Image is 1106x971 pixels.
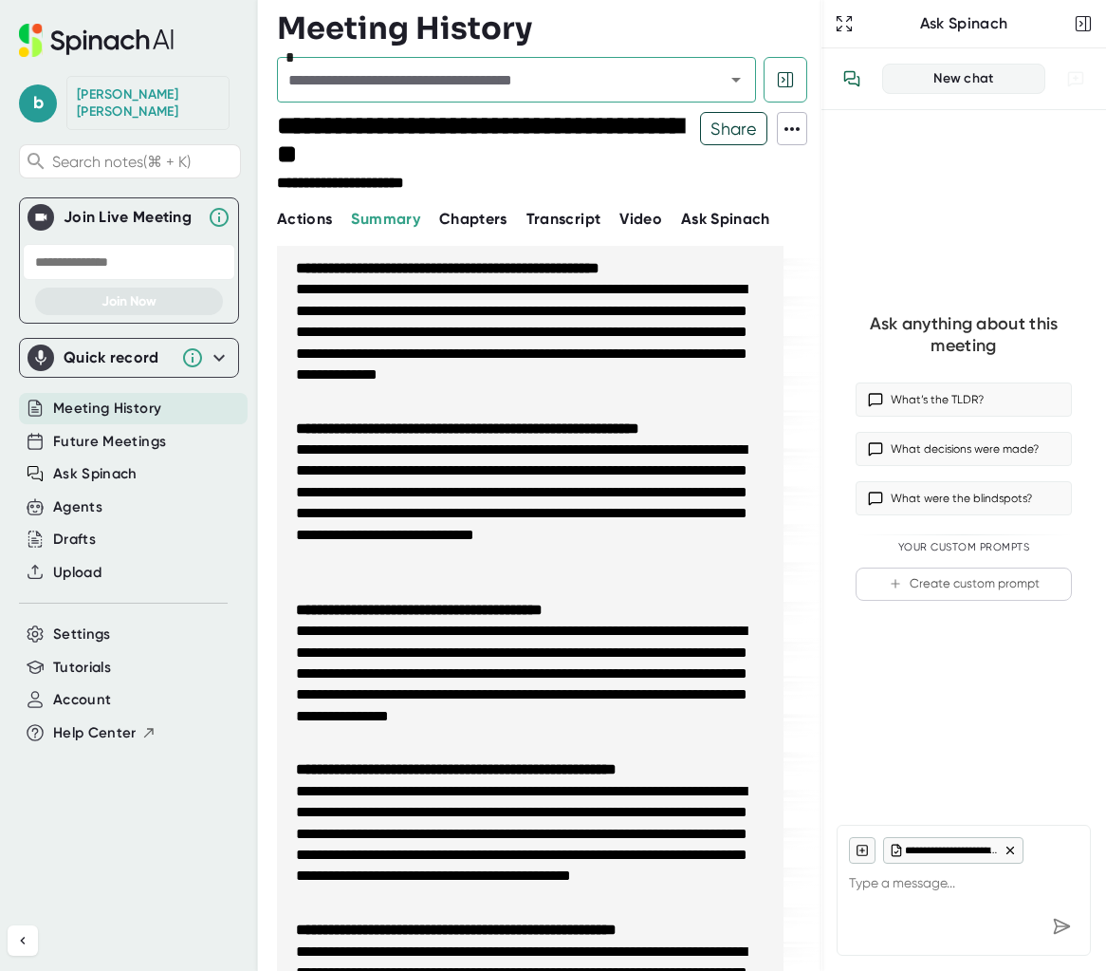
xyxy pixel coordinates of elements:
[701,112,766,145] span: Share
[101,293,157,309] span: Join Now
[700,112,767,145] button: Share
[31,208,50,227] img: Join Live Meeting
[681,210,770,228] span: Ask Spinach
[77,86,219,120] div: Brian Gewirtz
[53,562,101,584] button: Upload
[439,210,507,228] span: Chapters
[856,568,1072,601] button: Create custom prompt
[53,722,137,744] span: Help Center
[856,481,1072,515] button: What were the blindspots?
[28,339,230,377] div: Quick record
[19,84,57,122] span: b
[277,10,532,47] h3: Meeting History
[526,210,601,228] span: Transcript
[53,624,111,645] button: Settings
[53,529,96,551] button: Drafts
[856,432,1072,466] button: What decisions were made?
[526,208,601,231] button: Transcript
[53,496,102,518] button: Agents
[1044,909,1078,943] div: Send message
[53,398,161,420] button: Meeting History
[53,689,111,711] button: Account
[856,313,1072,356] div: Ask anything about this meeting
[351,208,419,231] button: Summary
[53,657,111,679] button: Tutorials
[764,57,807,103] button: Hide meeting chat
[856,383,1072,417] button: What’s the TLDR?
[1070,10,1097,37] button: Close conversation sidebar
[833,60,871,98] button: View conversation history
[8,925,38,956] button: Collapse sidebar
[619,210,662,228] span: Video
[857,14,1070,33] div: Ask Spinach
[894,70,1033,87] div: New chat
[64,208,198,227] div: Join Live Meeting
[351,210,419,228] span: Summary
[723,66,749,93] button: Open
[831,10,857,37] button: Expand to Ask Spinach page
[52,153,235,171] span: Search notes (⌘ + K)
[681,208,770,231] button: Ask Spinach
[439,208,507,231] button: Chapters
[53,463,138,485] button: Ask Spinach
[53,431,166,453] button: Future Meetings
[53,722,157,744] button: Help Center
[28,198,230,236] div: Join Live MeetingJoin Live Meeting
[64,348,172,367] div: Quick record
[277,210,332,228] span: Actions
[277,208,332,231] button: Actions
[856,541,1072,554] div: Your Custom Prompts
[35,288,223,315] button: Join Now
[619,208,662,231] button: Video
